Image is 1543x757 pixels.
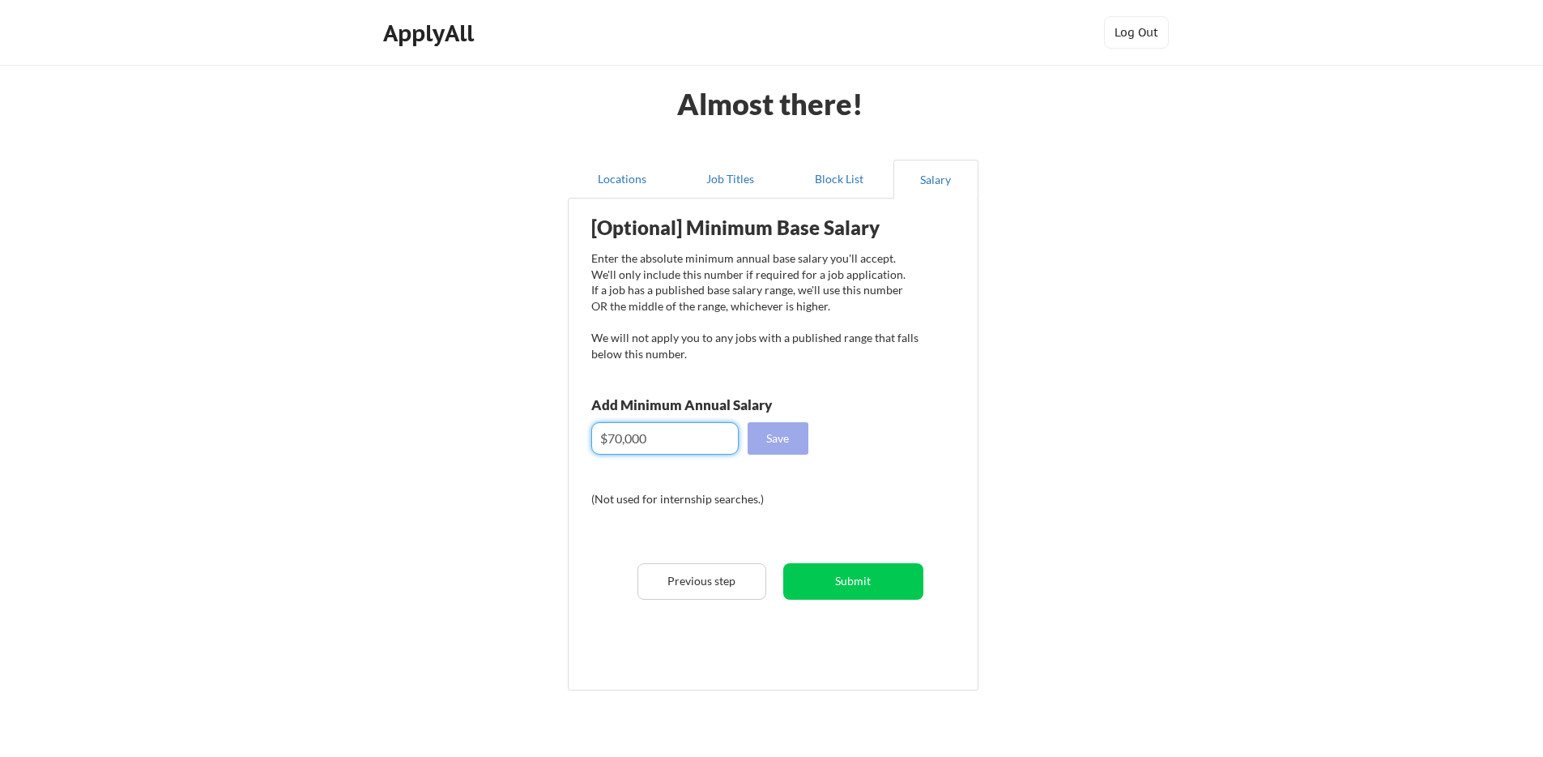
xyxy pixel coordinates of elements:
button: Log Out [1104,16,1169,49]
div: Add Minimum Annual Salary [591,398,844,412]
input: E.g. $100,000 [591,422,739,455]
button: Salary [893,160,978,199]
button: Previous step [637,563,766,600]
button: Submit [783,563,923,600]
div: Almost there! [658,89,884,118]
div: (Not used for internship searches.) [591,491,811,507]
button: Locations [568,160,676,199]
div: Enter the absolute minimum annual base salary you'll accept. We'll only include this number if re... [591,250,919,361]
button: Block List [785,160,893,199]
button: Job Titles [676,160,785,199]
div: ApplyAll [383,19,479,47]
div: [Optional] Minimum Base Salary [591,218,919,237]
button: Save [748,422,808,455]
